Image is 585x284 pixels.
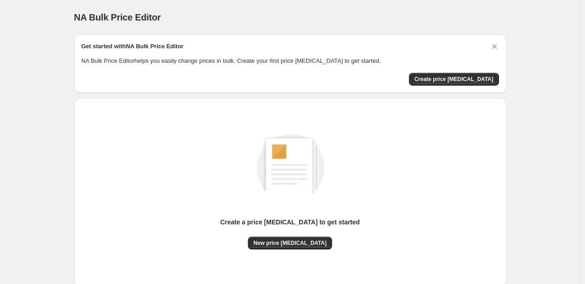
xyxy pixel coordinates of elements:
[248,237,332,249] button: New price [MEDICAL_DATA]
[220,218,360,227] p: Create a price [MEDICAL_DATA] to get started
[409,73,499,86] button: Create price change job
[81,42,184,51] h2: Get started with NA Bulk Price Editor
[74,12,161,22] span: NA Bulk Price Editor
[81,56,499,66] p: NA Bulk Price Editor helps you easily change prices in bulk. Create your first price [MEDICAL_DAT...
[490,42,499,51] button: Dismiss card
[414,76,494,83] span: Create price [MEDICAL_DATA]
[253,239,327,247] span: New price [MEDICAL_DATA]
